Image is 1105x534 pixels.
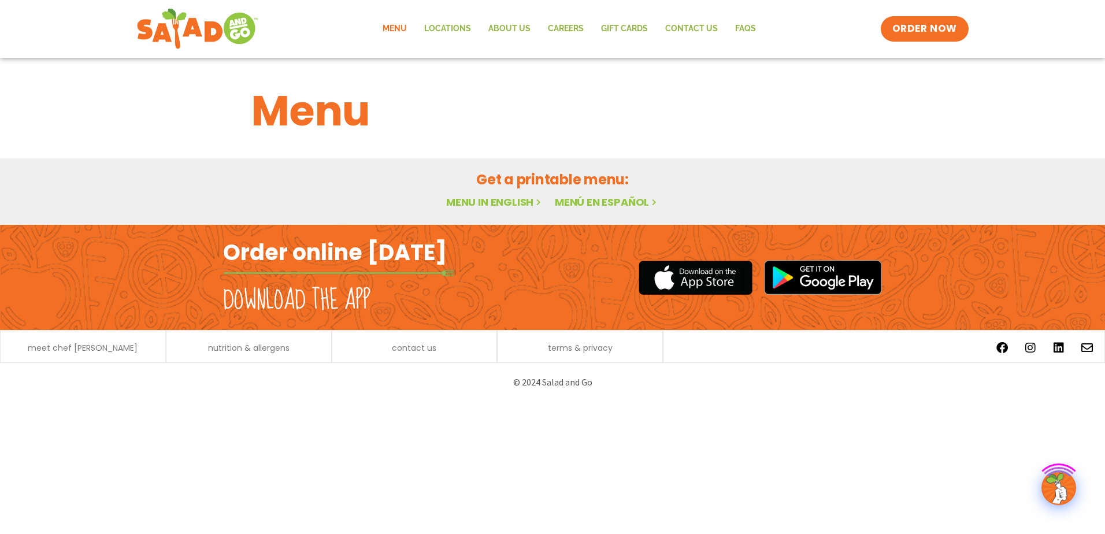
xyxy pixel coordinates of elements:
span: ORDER NOW [892,22,957,36]
a: Contact Us [657,16,726,42]
img: google_play [764,260,882,295]
a: contact us [392,344,436,352]
a: Careers [539,16,592,42]
h2: Order online [DATE] [223,238,447,266]
img: appstore [639,259,752,296]
a: meet chef [PERSON_NAME] [28,344,138,352]
a: GIFT CARDS [592,16,657,42]
img: fork [223,270,454,276]
a: Menu [374,16,416,42]
img: new-SAG-logo-768×292 [136,6,258,52]
h1: Menu [251,80,854,142]
h2: Get a printable menu: [251,169,854,190]
a: terms & privacy [548,344,613,352]
nav: Menu [374,16,765,42]
a: FAQs [726,16,765,42]
h2: Download the app [223,284,370,317]
a: Locations [416,16,480,42]
a: Menú en español [555,195,659,209]
p: © 2024 Salad and Go [229,374,876,390]
a: Menu in English [446,195,543,209]
a: About Us [480,16,539,42]
a: nutrition & allergens [208,344,290,352]
a: ORDER NOW [881,16,969,42]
